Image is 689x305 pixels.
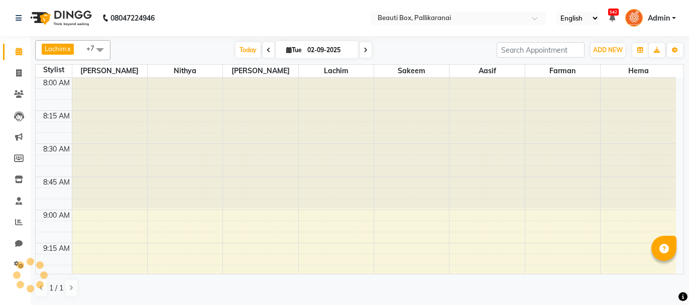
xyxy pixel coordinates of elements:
span: Hema [601,65,676,77]
a: x [66,45,71,53]
div: 8:30 AM [41,144,72,155]
b: 08047224946 [110,4,155,32]
span: Nithya [148,65,222,77]
span: Farman [525,65,600,77]
span: 542 [608,9,619,16]
button: ADD NEW [591,43,625,57]
input: 2025-09-02 [304,43,355,58]
span: Tue [284,46,304,54]
span: [PERSON_NAME] [72,65,147,77]
span: +7 [86,44,102,52]
span: Admin [648,13,670,24]
a: 542 [609,14,615,23]
span: Aasif [449,65,524,77]
div: 9:00 AM [41,210,72,221]
span: Today [236,42,261,58]
input: Search Appointment [497,42,585,58]
span: Sakeem [374,65,449,77]
span: 1 / 1 [49,283,63,293]
span: Lachim [299,65,374,77]
div: 8:45 AM [41,177,72,188]
div: Stylist [36,65,72,75]
img: Admin [625,9,643,27]
div: 8:00 AM [41,78,72,88]
span: [PERSON_NAME] [223,65,298,77]
span: Lachim [45,45,66,53]
iframe: chat widget [647,265,679,295]
img: logo [26,4,94,32]
div: 8:15 AM [41,111,72,121]
div: 9:15 AM [41,243,72,254]
span: ADD NEW [593,46,623,54]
